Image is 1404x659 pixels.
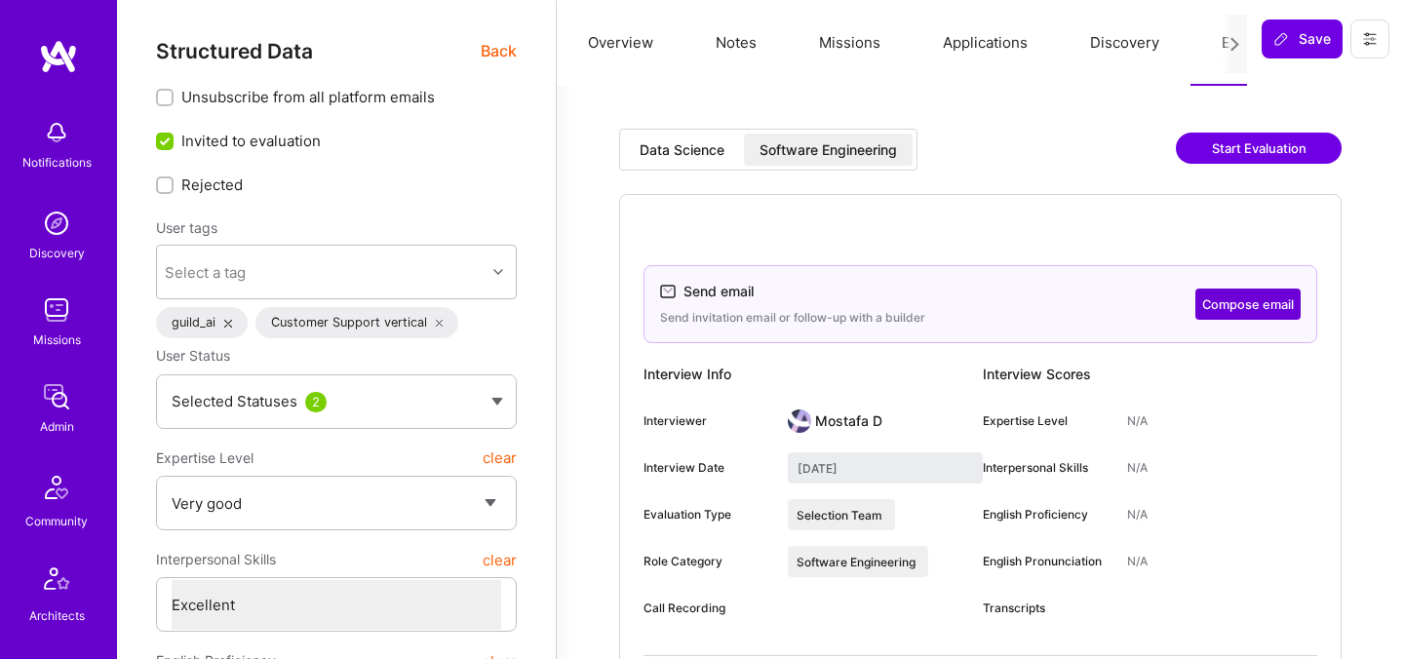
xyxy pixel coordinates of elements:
[1228,37,1242,52] i: icon Next
[643,600,772,617] div: Call Recording
[436,320,444,328] i: icon Close
[22,152,92,173] div: Notifications
[983,412,1111,430] div: Expertise Level
[983,506,1111,523] div: English Proficiency
[29,243,85,263] div: Discovery
[156,39,313,63] span: Structured Data
[660,309,925,327] div: Send invitation email or follow-up with a builder
[643,553,772,570] div: Role Category
[1127,506,1148,523] div: N/A
[483,441,517,476] button: clear
[643,412,772,430] div: Interviewer
[181,131,321,151] span: Invited to evaluation
[683,282,754,301] div: Send email
[25,511,88,531] div: Community
[156,542,276,577] span: Interpersonal Skills
[165,262,246,283] div: Select a tag
[983,600,1111,617] div: Transcripts
[39,39,78,74] img: logo
[760,140,897,160] div: Software Engineering
[643,359,983,390] div: Interview Info
[33,329,81,350] div: Missions
[1127,459,1148,477] div: N/A
[224,320,232,328] i: icon Close
[493,267,503,277] i: icon Chevron
[481,39,517,63] span: Back
[1195,289,1301,320] button: Compose email
[255,307,459,338] div: Customer Support vertical
[172,392,297,410] span: Selected Statuses
[33,559,80,605] img: Architects
[643,459,772,477] div: Interview Date
[1127,412,1148,430] div: N/A
[1262,19,1343,58] button: Save
[37,113,76,152] img: bell
[640,140,724,160] div: Data Science
[1273,29,1331,49] span: Save
[1127,553,1148,570] div: N/A
[983,359,1317,390] div: Interview Scores
[788,409,811,433] img: User Avatar
[156,441,253,476] span: Expertise Level
[181,174,243,195] span: Rejected
[983,553,1111,570] div: English Pronunciation
[1176,133,1342,164] button: Start Evaluation
[40,416,74,437] div: Admin
[156,307,248,338] div: guild_ai
[483,542,517,577] button: clear
[643,506,772,523] div: Evaluation Type
[815,411,882,431] div: Mostafa D
[29,605,85,626] div: Architects
[491,398,503,406] img: caret
[156,347,230,364] span: User Status
[37,204,76,243] img: discovery
[305,392,327,412] div: 2
[983,459,1111,477] div: Interpersonal Skills
[33,464,80,511] img: Community
[37,291,76,329] img: teamwork
[181,87,435,107] span: Unsubscribe from all platform emails
[37,377,76,416] img: admin teamwork
[156,218,217,237] label: User tags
